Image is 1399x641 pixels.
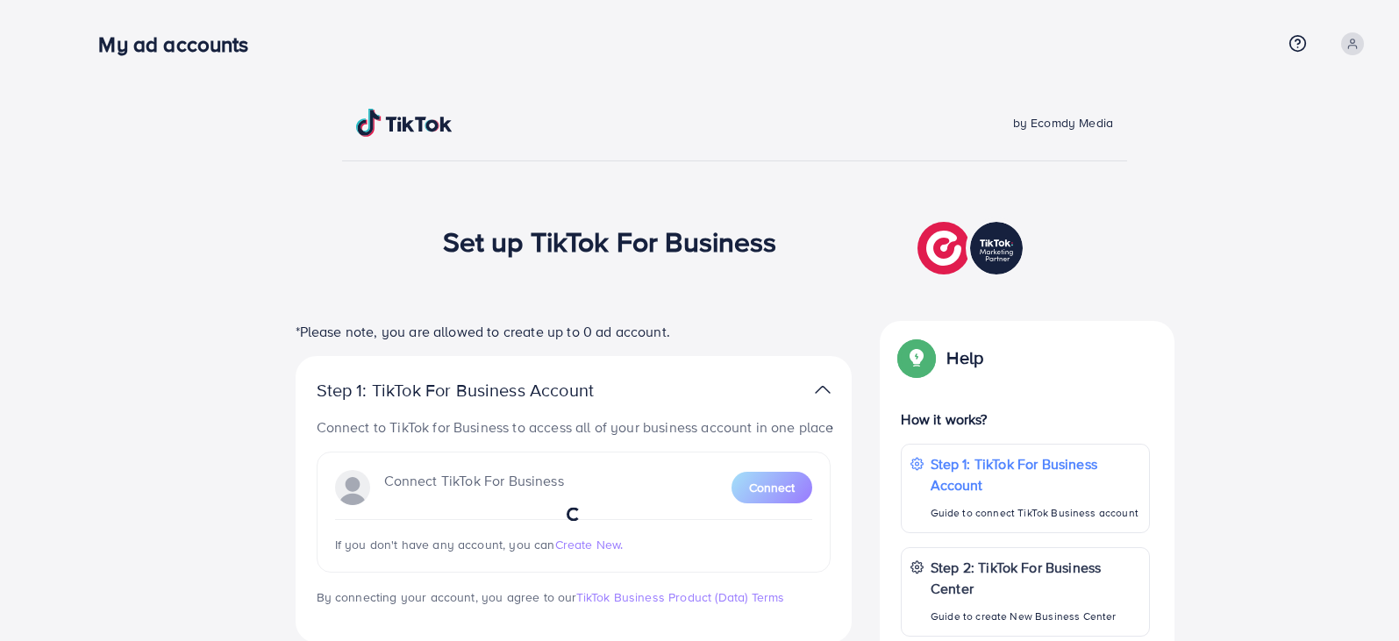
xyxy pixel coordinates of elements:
[815,377,831,402] img: TikTok partner
[917,217,1027,279] img: TikTok partner
[98,32,262,57] h3: My ad accounts
[931,453,1140,495] p: Step 1: TikTok For Business Account
[296,321,852,342] p: *Please note, you are allowed to create up to 0 ad account.
[931,502,1140,523] p: Guide to connect TikTok Business account
[901,342,932,374] img: Popup guide
[317,380,650,401] p: Step 1: TikTok For Business Account
[1013,114,1113,132] span: by Ecomdy Media
[356,109,453,137] img: TikTok
[946,347,983,368] p: Help
[931,557,1140,599] p: Step 2: TikTok For Business Center
[443,224,777,258] h1: Set up TikTok For Business
[901,409,1150,430] p: How it works?
[931,606,1140,627] p: Guide to create New Business Center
